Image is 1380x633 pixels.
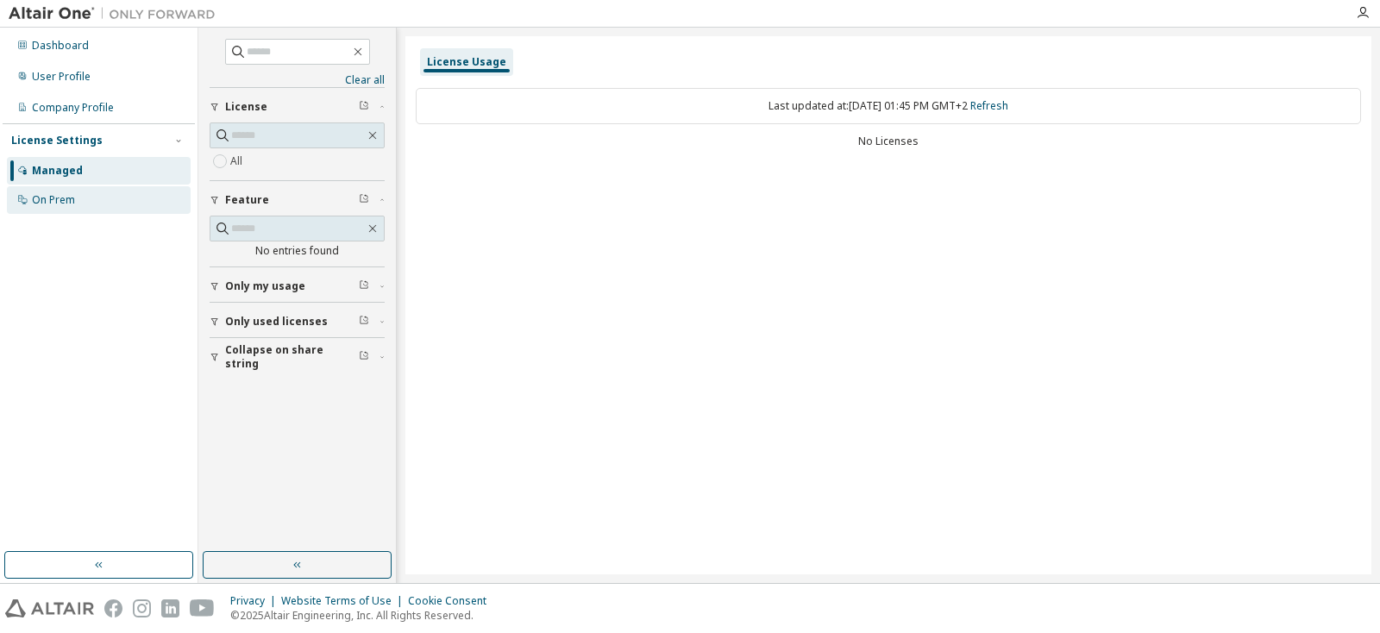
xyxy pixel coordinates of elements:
button: Only my usage [210,267,385,305]
a: Refresh [970,98,1008,113]
span: Only my usage [225,279,305,293]
img: Altair One [9,5,224,22]
p: © 2025 Altair Engineering, Inc. All Rights Reserved. [230,608,497,623]
img: linkedin.svg [161,599,179,617]
div: Company Profile [32,101,114,115]
div: Website Terms of Use [281,594,408,608]
span: Only used licenses [225,315,328,329]
div: License Settings [11,134,103,147]
button: License [210,88,385,126]
div: Last updated at: [DATE] 01:45 PM GMT+2 [416,88,1361,124]
img: youtube.svg [190,599,215,617]
div: Dashboard [32,39,89,53]
span: Clear filter [359,100,369,114]
img: instagram.svg [133,599,151,617]
div: No entries found [210,244,385,258]
button: Feature [210,181,385,219]
span: Feature [225,193,269,207]
img: altair_logo.svg [5,599,94,617]
span: Clear filter [359,350,369,364]
span: Clear filter [359,279,369,293]
div: Privacy [230,594,281,608]
span: Collapse on share string [225,343,359,371]
div: No Licenses [416,135,1361,148]
a: Clear all [210,73,385,87]
label: All [230,151,246,172]
div: License Usage [427,55,506,69]
img: facebook.svg [104,599,122,617]
span: Clear filter [359,315,369,329]
div: On Prem [32,193,75,207]
div: User Profile [32,70,91,84]
span: License [225,100,267,114]
span: Clear filter [359,193,369,207]
button: Collapse on share string [210,338,385,376]
div: Managed [32,164,83,178]
div: Cookie Consent [408,594,497,608]
button: Only used licenses [210,303,385,341]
